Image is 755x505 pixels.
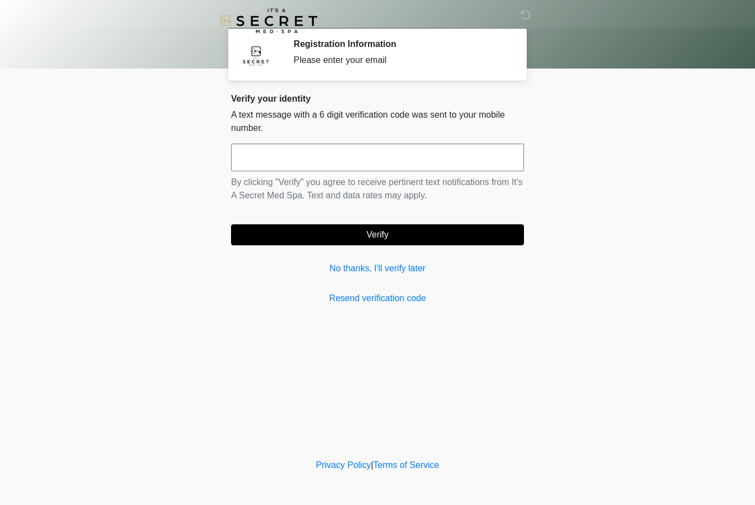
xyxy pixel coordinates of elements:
a: Resend verification code [231,292,524,305]
button: Verify [231,224,524,245]
p: By clicking "Verify" you agree to receive pertinent text notifications from It's A Secret Med Spa... [231,176,524,202]
h2: Registration Information [293,39,507,49]
div: Please enter your email [293,54,507,67]
a: Terms of Service [373,460,439,470]
img: Agent Avatar [239,39,272,72]
a: | [371,460,373,470]
img: It's A Secret Med Spa Logo [220,8,317,33]
h2: Verify your identity [231,93,524,104]
a: No thanks, I'll verify later [231,262,524,275]
a: Privacy Policy [316,460,371,470]
p: A text message with a 6 digit verification code was sent to your mobile number. [231,108,524,135]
